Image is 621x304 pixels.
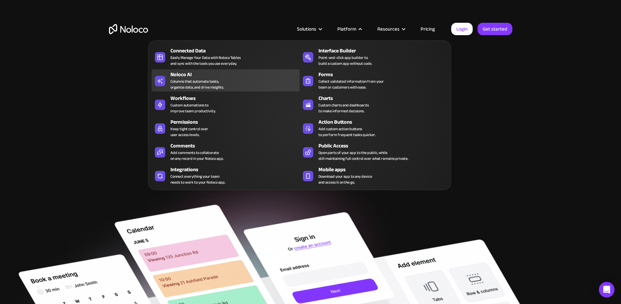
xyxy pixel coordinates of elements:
div: Solutions [297,25,316,33]
div: Custom charts and dashboards to make informed decisions. [318,102,369,114]
a: Action ButtonsAdd custom action buttonsto perform frequent tasks quicker. [300,117,448,139]
div: Add comments to collaborate on any record in your Noloco app. [170,150,224,161]
div: Comments [170,142,303,150]
a: PermissionsKeep tight control overuser access levels. [152,117,300,139]
div: Charts [318,94,451,102]
a: Get started [478,23,512,35]
div: Platform [337,25,356,33]
span: Download your app to any device and access it on the go. [318,173,372,185]
div: Interface Builder [318,47,451,55]
div: Workflows [170,94,303,102]
div: Easily Manage Your Data with Noloco Tables and sync with the tools you use everyday. [170,55,241,66]
div: Resources [369,25,412,33]
div: Platform [329,25,369,33]
a: Login [451,23,473,35]
a: Connected DataEasily Manage Your Data with Noloco Tablesand sync with the tools you use everyday. [152,46,300,68]
a: home [109,24,148,34]
div: Collect validated information from your team or customers with ease. [318,78,384,90]
div: Connect everything your team needs to work to your Noloco app. [170,173,225,185]
div: Public Access [318,142,451,150]
a: ChartsCustom charts and dashboardsto make informed decisions. [300,93,448,115]
div: Solutions [289,25,329,33]
div: Mobile apps [318,166,451,173]
div: Custom automations to improve team productivity. [170,102,216,114]
div: Keep tight control over user access levels. [170,126,208,138]
div: Add custom action buttons to perform frequent tasks quicker. [318,126,376,138]
a: Mobile appsDownload your app to any deviceand access it on the go. [300,164,448,187]
a: Public AccessOpen parts of your app to the public, whilestill maintaining full control over what ... [300,141,448,163]
a: FormsCollect validated information from yourteam or customers with ease. [300,69,448,91]
div: Connected Data [170,47,303,55]
a: Pricing [412,25,443,33]
a: WorkflowsCustom automations toimprove team productivity. [152,93,300,115]
nav: Platform [148,31,451,190]
div: Forms [318,71,451,78]
div: Open Intercom Messenger [599,282,614,297]
div: Point-and-click app builder to build a custom app without code. [318,55,372,66]
a: CommentsAdd comments to collaborateon any record in your Noloco app. [152,141,300,163]
a: Noloco AIColumns that automate tasks,organize data, and drive insights. [152,69,300,91]
div: Permissions [170,118,303,126]
div: Integrations [170,166,303,173]
div: Noloco AI [170,71,303,78]
a: Interface BuilderPoint-and-click app builder tobuild a custom app without code. [300,46,448,68]
div: Resources [377,25,399,33]
h2: Business Apps for Teams [109,67,512,119]
div: Open parts of your app to the public, while still maintaining full control over what remains priv... [318,150,408,161]
div: Columns that automate tasks, organize data, and drive insights. [170,78,224,90]
a: IntegrationsConnect everything your teamneeds to work to your Noloco app. [152,164,300,187]
div: Action Buttons [318,118,451,126]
